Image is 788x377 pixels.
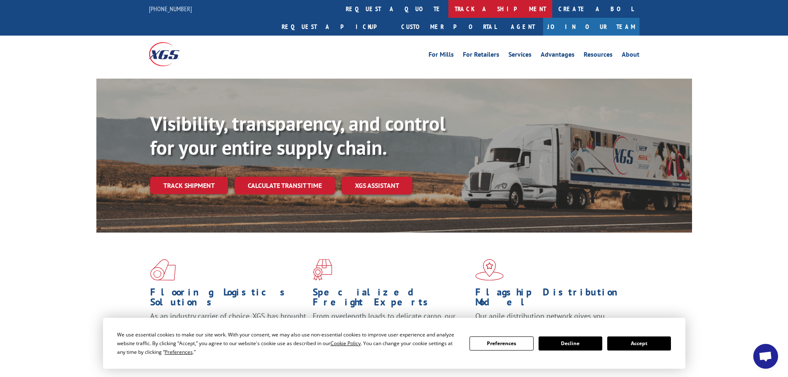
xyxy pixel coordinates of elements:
[503,18,543,36] a: Agent
[331,340,361,347] span: Cookie Policy
[150,287,307,311] h1: Flooring Logistics Solutions
[469,336,533,351] button: Preferences
[150,259,176,281] img: xgs-icon-total-supply-chain-intelligence-red
[103,318,685,369] div: Cookie Consent Prompt
[313,287,469,311] h1: Specialized Freight Experts
[150,110,445,160] b: Visibility, transparency, and control for your entire supply chain.
[342,177,412,195] a: XGS ASSISTANT
[149,5,192,13] a: [PHONE_NUMBER]
[541,51,575,60] a: Advantages
[584,51,613,60] a: Resources
[150,177,228,194] a: Track shipment
[543,18,640,36] a: Join Our Team
[475,311,628,331] span: Our agile distribution network gives you nationwide inventory management on demand.
[753,344,778,369] div: Open chat
[313,259,332,281] img: xgs-icon-focused-on-flooring-red
[235,177,335,195] a: Calculate transit time
[622,51,640,60] a: About
[429,51,454,60] a: For Mills
[539,336,602,351] button: Decline
[395,18,503,36] a: Customer Portal
[607,336,671,351] button: Accept
[117,330,460,356] div: We use essential cookies to make our site work. With your consent, we may also use non-essential ...
[475,259,504,281] img: xgs-icon-flagship-distribution-model-red
[150,311,306,341] span: As an industry carrier of choice, XGS has brought innovation and dedication to flooring logistics...
[313,311,469,348] p: From overlength loads to delicate cargo, our experienced staff knows the best way to move your fr...
[463,51,499,60] a: For Retailers
[165,348,193,355] span: Preferences
[475,287,632,311] h1: Flagship Distribution Model
[275,18,395,36] a: Request a pickup
[508,51,532,60] a: Services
